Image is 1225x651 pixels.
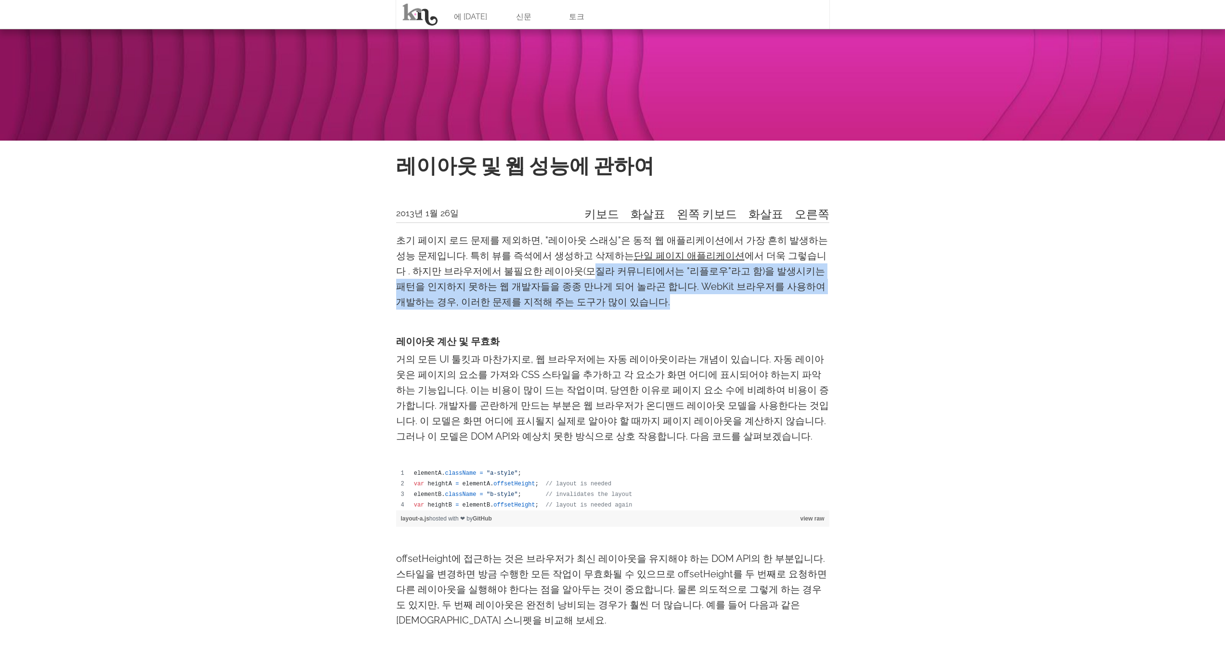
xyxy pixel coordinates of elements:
span: elementA [414,470,442,477]
font: 2013년 1월 26일 [396,208,459,218]
font: 초기 페이지 로드 문제를 제외하면, "레이아웃 스래싱"은 동적 웹 애플리케이션에서 가장 흔히 발생하는 성능 문제입니다. 특히 뷰를 즉석에서 생성하고 삭제하는 [396,234,828,261]
span: heightA [428,481,452,487]
font: 레이아웃 및 웹 성능에 관하여 [396,154,654,178]
font: 키보드_화살표_오른쪽 [702,207,829,218]
span: // invalidates the layout [545,491,632,498]
span: ; [518,470,521,477]
span: . [490,502,493,508]
span: className [445,491,477,498]
span: "b-style" [487,491,518,498]
span: . [441,491,445,498]
font: 키보드_화살표_왼쪽 [584,207,700,218]
span: elementA [463,481,490,487]
font: 신문 [516,12,531,21]
a: layout-a.js [401,515,429,522]
span: heightB [428,502,452,508]
span: = [455,502,459,508]
span: ; [535,502,539,508]
span: = [480,470,483,477]
span: var [414,481,425,487]
span: . [490,481,493,487]
span: var [414,502,425,508]
span: offsetHeight [493,481,535,487]
span: // layout is needed again [545,502,632,508]
font: 레이아웃 계산 및 무효화 [396,336,500,347]
span: ; [535,481,539,487]
span: ; [518,491,521,498]
span: = [480,491,483,498]
div: hosted with ❤ by [396,510,829,527]
span: offsetHeight [493,502,535,508]
span: elementB [463,502,490,508]
span: className [445,470,477,477]
span: elementB [414,491,442,498]
span: = [455,481,459,487]
span: "a-style" [487,470,518,477]
a: GitHub [473,515,492,522]
font: 토크 [569,12,584,21]
a: 단일 페이지 애플리케이션 [634,250,745,261]
span: . [441,470,445,477]
div: layout-a.js content, created by kellegous on 11:46AM on January 23, 2013. [396,468,829,510]
a: view raw [800,515,824,522]
font: 에서 더욱 그렇습니다 . 하지만 브라우저에서 불필요한 레이아웃(모질라 커뮤니티에서는 "리플로우"라고 함)을 발생시키는 패턴을 인지하지 못하는 웹 개발자들을 종종 만나게 되어 ... [396,250,826,308]
span: // layout is needed [545,481,611,487]
font: 에 [DATE] [454,12,487,21]
a: 키보드_화살표_왼쪽 [584,210,700,220]
font: 거의 모든 UI 툴킷과 마찬가지로, 웹 브라우저에는 자동 레이아웃이라는 개념이 있습니다. 자동 레이아웃은 페이지의 요소를 가져와 CSS 스타일을 추가하고 각 요소가 화면 어디... [396,353,829,442]
a: 키보드_화살표_오른쪽 [702,210,829,220]
font: offsetHeight에 접근하는 것은 브라우저가 최신 레이아웃을 유지해야 하는 DOM API의 한 부분입니다. 스타일을 변경하면 방금 수행한 모든 작업이 무효화될 수 있으므... [396,553,827,626]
